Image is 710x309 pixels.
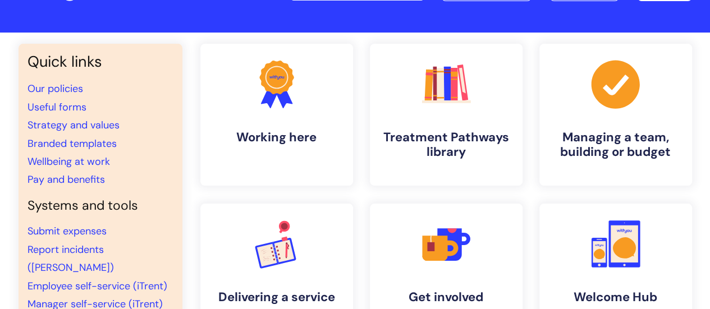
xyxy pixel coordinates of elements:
a: Pay and benefits [28,173,105,186]
h4: Treatment Pathways library [379,130,514,160]
a: Working here [200,44,353,186]
h3: Quick links [28,53,173,71]
h4: Systems and tools [28,198,173,214]
a: Branded templates [28,137,117,150]
a: Submit expenses [28,224,107,238]
a: Wellbeing at work [28,155,110,168]
a: Strategy and values [28,118,120,132]
h4: Managing a team, building or budget [548,130,683,160]
h4: Welcome Hub [548,290,683,305]
h4: Get involved [379,290,514,305]
a: Report incidents ([PERSON_NAME]) [28,243,114,274]
a: Useful forms [28,100,86,114]
h4: Delivering a service [209,290,344,305]
a: Employee self-service (iTrent) [28,279,167,293]
h4: Working here [209,130,344,145]
a: Managing a team, building or budget [539,44,692,186]
a: Treatment Pathways library [370,44,523,186]
a: Our policies [28,82,83,95]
